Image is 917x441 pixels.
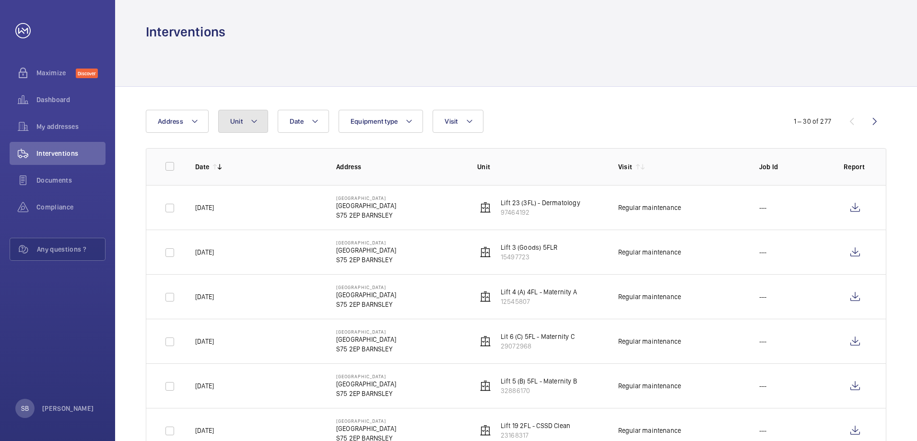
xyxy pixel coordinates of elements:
[336,379,396,389] p: [GEOGRAPHIC_DATA]
[433,110,483,133] button: Visit
[759,426,767,435] p: ---
[618,203,681,212] div: Regular maintenance
[501,376,577,386] p: Lift 5 (B) 5FL - Maternity B
[21,404,29,413] p: SB
[36,149,106,158] span: Interventions
[501,243,557,252] p: Lift 3 (Goods) 5FLR
[618,381,681,391] div: Regular maintenance
[290,117,304,125] span: Date
[501,430,570,440] p: 23168317
[336,284,396,290] p: [GEOGRAPHIC_DATA]
[336,162,462,172] p: Address
[501,252,557,262] p: 15497723
[501,297,577,306] p: 12545807
[336,389,396,398] p: S75 2EP BARNSLEY
[36,202,106,212] span: Compliance
[336,418,396,424] p: [GEOGRAPHIC_DATA]
[336,300,396,309] p: S75 2EP BARNSLEY
[501,341,575,351] p: 29072968
[480,336,491,347] img: elevator.svg
[480,291,491,302] img: elevator.svg
[618,162,633,172] p: Visit
[336,329,396,335] p: [GEOGRAPHIC_DATA]
[336,290,396,300] p: [GEOGRAPHIC_DATA]
[351,117,398,125] span: Equipment type
[759,162,828,172] p: Job Id
[336,373,396,379] p: [GEOGRAPHIC_DATA]
[445,117,458,125] span: Visit
[501,332,575,341] p: Lit 6 (C) 5FL - Maternity C
[146,23,225,41] h1: Interventions
[336,245,396,255] p: [GEOGRAPHIC_DATA]
[218,110,268,133] button: Unit
[336,195,396,201] p: [GEOGRAPHIC_DATA]
[36,175,106,185] span: Documents
[76,69,98,78] span: Discover
[759,247,767,257] p: ---
[336,201,396,210] p: [GEOGRAPHIC_DATA]
[501,421,570,430] p: Lift 19 2FL - CSSD Clean
[501,386,577,395] p: 32886170
[230,117,243,125] span: Unit
[759,381,767,391] p: ---
[195,162,209,172] p: Date
[501,287,577,297] p: Lift 4 (A) 4FL - Maternity A
[195,203,214,212] p: [DATE]
[759,337,767,346] p: ---
[480,425,491,436] img: elevator.svg
[336,335,396,344] p: [GEOGRAPHIC_DATA]
[336,424,396,433] p: [GEOGRAPHIC_DATA]
[759,292,767,302] p: ---
[336,240,396,245] p: [GEOGRAPHIC_DATA]
[195,292,214,302] p: [DATE]
[36,68,76,78] span: Maximize
[195,337,214,346] p: [DATE]
[158,117,183,125] span: Address
[794,116,831,126] div: 1 – 30 of 277
[618,292,681,302] div: Regular maintenance
[844,162,867,172] p: Report
[618,247,681,257] div: Regular maintenance
[501,198,580,208] p: Lift 23 (3FL) - Dermatology
[618,426,681,435] div: Regular maintenance
[339,110,423,133] button: Equipment type
[336,255,396,265] p: S75 2EP BARNSLEY
[501,208,580,217] p: 97464192
[195,247,214,257] p: [DATE]
[480,202,491,213] img: elevator.svg
[618,337,681,346] div: Regular maintenance
[195,381,214,391] p: [DATE]
[480,246,491,258] img: elevator.svg
[36,95,106,104] span: Dashboard
[146,110,209,133] button: Address
[477,162,603,172] p: Unit
[278,110,329,133] button: Date
[42,404,94,413] p: [PERSON_NAME]
[336,210,396,220] p: S75 2EP BARNSLEY
[36,122,106,131] span: My addresses
[336,344,396,354] p: S75 2EP BARNSLEY
[480,380,491,392] img: elevator.svg
[759,203,767,212] p: ---
[37,244,105,254] span: Any questions ?
[195,426,214,435] p: [DATE]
